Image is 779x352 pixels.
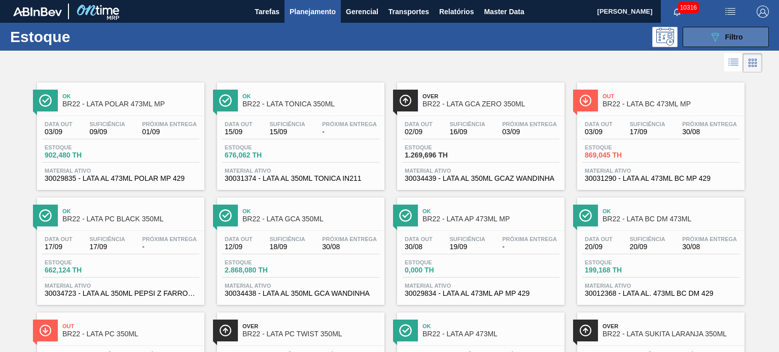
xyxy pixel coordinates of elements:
span: Material ativo [585,283,737,289]
span: 12/09 [225,243,253,251]
span: 30031374 - LATA AL 350ML TONICA IN211 [225,175,377,182]
img: Ícone [579,94,592,107]
span: 30012368 - LATA AL. 473ML BC DM 429 [585,290,737,297]
span: - [502,243,557,251]
span: Próxima Entrega [142,121,197,127]
img: Ícone [399,209,412,222]
span: Próxima Entrega [142,236,197,242]
span: 30031290 - LATA AL 473ML BC MP 429 [585,175,737,182]
span: Estoque [405,259,476,265]
button: Filtro [683,27,769,47]
span: Planejamento [290,6,336,18]
span: 15/09 [269,128,305,136]
button: Notificações [661,5,693,19]
span: Material ativo [225,283,377,289]
span: BR22 - LATA TÔNICA 350ML [242,100,379,108]
span: 03/09 [585,128,613,136]
span: Próxima Entrega [682,121,737,127]
img: Ícone [399,324,412,337]
span: 02/09 [405,128,433,136]
span: Estoque [45,259,116,265]
span: Ok [422,208,559,214]
span: Data out [405,121,433,127]
span: 20/09 [629,243,665,251]
span: 902,480 TH [45,151,116,159]
div: Visão em Lista [724,53,743,72]
span: Relatórios [439,6,474,18]
span: 30034723 - LATA AL 350ML PEPSI Z FARROUPLILHA [45,290,197,297]
div: Visão em Cards [743,53,762,72]
span: Tarefas [255,6,279,18]
span: BR22 - LATA PC BLACK 350ML [62,215,199,223]
span: Over [422,93,559,99]
span: Data out [45,121,73,127]
span: 30034439 - LATA AL 350ML GCAZ WANDINHA [405,175,557,182]
span: 18/09 [269,243,305,251]
span: Suficiência [89,121,125,127]
span: Estoque [585,259,656,265]
span: BR22 - LATA GCA ZERO 350ML [422,100,559,108]
span: Data out [585,236,613,242]
span: BR22 - LATA GCA 350ML [242,215,379,223]
span: Estoque [45,144,116,150]
span: BR22 - LATA BC 473ML MP [603,100,739,108]
span: 15/09 [225,128,253,136]
span: Transportes [388,6,429,18]
span: BR22 - LATA POLAR 473ML MP [62,100,199,108]
span: Suficiência [89,236,125,242]
span: 16/09 [449,128,485,136]
span: 09/09 [89,128,125,136]
span: Próxima Entrega [322,236,377,242]
span: - [142,243,197,251]
span: 10316 [678,2,699,13]
a: ÍconeOkBR22 - LATA TÔNICA 350MLData out15/09Suficiência15/09Próxima Entrega-Estoque676,062 THMate... [209,75,389,190]
span: Suficiência [449,236,485,242]
span: 03/09 [45,128,73,136]
img: Ícone [399,94,412,107]
span: Material ativo [405,283,557,289]
span: 20/09 [585,243,613,251]
span: BR22 - LATA BC DM 473ML [603,215,739,223]
img: Ícone [219,94,232,107]
a: ÍconeOkBR22 - LATA GCA 350MLData out12/09Suficiência18/09Próxima Entrega30/08Estoque2.868,080 THM... [209,190,389,305]
span: Over [603,323,739,329]
span: Data out [405,236,433,242]
span: BR22 - LATA AP 473ML [422,330,559,338]
span: Estoque [405,144,476,150]
span: 03/09 [502,128,557,136]
span: Suficiência [269,121,305,127]
span: 1.269,696 TH [405,151,476,159]
span: 2.868,080 TH [225,266,296,274]
span: 17/09 [89,243,125,251]
span: BR22 - LATA AP 473ML MP [422,215,559,223]
a: ÍconeOkBR22 - LATA POLAR 473ML MPData out03/09Suficiência09/09Próxima Entrega01/09Estoque902,480 ... [29,75,209,190]
span: Data out [585,121,613,127]
span: 30034438 - LATA AL 350ML GCA WANDINHA [225,290,377,297]
img: TNhmsLtSVTkK8tSr43FrP2fwEKptu5GPRR3wAAAABJRU5ErkJggg== [13,7,62,16]
span: 30/08 [322,243,377,251]
span: Suficiência [449,121,485,127]
span: Ok [62,93,199,99]
span: 17/09 [45,243,73,251]
span: 30/08 [682,243,737,251]
img: userActions [724,6,736,18]
span: Material ativo [45,168,197,174]
span: Out [62,323,199,329]
span: Material ativo [45,283,197,289]
span: 199,168 TH [585,266,656,274]
span: Material ativo [585,168,737,174]
span: 30029835 - LATA AL 473ML POLAR MP 429 [45,175,197,182]
span: Próxima Entrega [502,236,557,242]
span: Próxima Entrega [502,121,557,127]
img: Ícone [39,324,52,337]
span: 19/09 [449,243,485,251]
img: Ícone [219,209,232,222]
span: Material ativo [405,168,557,174]
span: 30/08 [682,128,737,136]
span: Master Data [484,6,524,18]
span: 662,124 TH [45,266,116,274]
span: Data out [225,121,253,127]
span: Ok [62,208,199,214]
img: Ícone [579,324,592,337]
a: ÍconeOkBR22 - LATA BC DM 473MLData out20/09Suficiência20/09Próxima Entrega30/08Estoque199,168 THM... [570,190,750,305]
